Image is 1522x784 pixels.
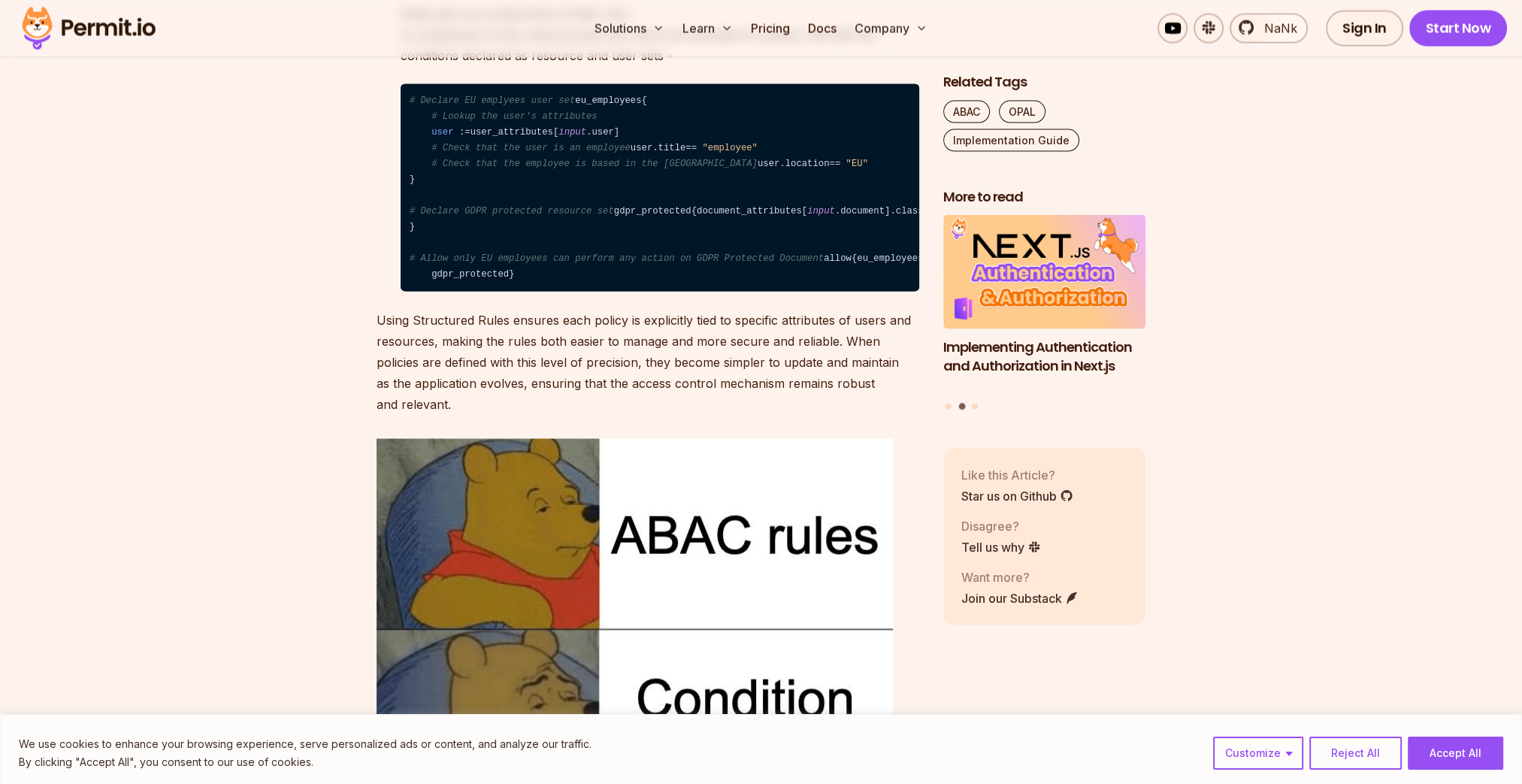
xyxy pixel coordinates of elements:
[1326,11,1403,47] a: Sign In
[410,174,415,185] span: }
[1213,737,1303,770] button: Customize
[972,403,978,409] button: Go to slide 3
[943,215,1146,412] div: Posts
[829,159,834,169] span: =
[849,14,933,44] button: Company
[558,127,586,138] span: input
[410,95,576,106] span: # Declare EU emplyees user set
[464,127,470,138] span: =
[691,143,697,153] span: =
[943,215,1146,329] img: Implementing Authentication and Authorization in Next.js
[401,84,919,292] code: eu_employees user_attributes .user user.title user.location gdpr_protected document_attributes .d...
[835,159,840,169] span: =
[642,95,647,106] span: {
[19,753,592,771] p: By clicking "Accept All", you consent to our use of cookies.
[676,14,739,44] button: Learn
[19,735,592,753] p: We use cookies to enhance your browsing experience, serve personalized ads or content, and analyz...
[614,127,619,138] span: ]
[459,127,464,138] span: :
[431,127,453,138] span: user
[377,310,919,415] p: Using Structured Rules ensures each policy is explicitly tied to specific attributes of users and...
[410,206,614,216] span: # Declare GDPR protected resource set
[431,143,631,153] span: # Check that the user is an employee
[15,3,162,54] img: Permit logo
[589,14,670,44] button: Solutions
[410,222,415,232] span: }
[509,269,514,280] span: }
[943,100,990,123] a: ABAC
[745,14,796,44] a: Pricing
[553,127,558,138] span: [
[943,129,1079,151] a: Implementation Guide
[1255,20,1297,38] span: NaNk
[431,159,758,169] span: # Check that the employee is based in the [GEOGRAPHIC_DATA]
[852,253,857,264] span: {
[1230,14,1308,44] a: NaNk
[431,111,598,122] span: # Lookup the user's attributes
[958,403,965,410] button: Go to slide 2
[943,338,1146,375] h3: Implementing Authentication and Authorization in Next.js
[961,486,1073,504] a: Star us on Github
[943,215,1146,394] a: Implementing Authentication and Authorization in Next.jsImplementing Authentication and Authoriza...
[1309,737,1402,770] button: Reject All
[846,159,868,169] span: "EU"
[999,100,1045,123] a: OPAL
[943,187,1146,206] h2: More to read
[691,206,697,216] span: {
[961,568,1079,586] p: Want more?
[961,516,1041,534] p: Disagree?
[1408,737,1503,770] button: Accept All
[961,465,1073,483] p: Like this Article?
[1409,11,1508,47] a: Start Now
[943,215,1146,394] li: 2 of 3
[943,72,1146,91] h2: Related Tags
[802,14,843,44] a: Docs
[961,589,1079,607] a: Join our Substack
[410,253,824,264] span: # Allow only EU employees can perform any action on GDPR Protected Document
[802,206,807,216] span: [
[685,143,691,153] span: =
[946,403,952,409] button: Go to slide 1
[885,206,890,216] span: ]
[961,537,1041,555] a: Tell us why
[702,143,758,153] span: "employee"
[807,206,835,216] span: input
